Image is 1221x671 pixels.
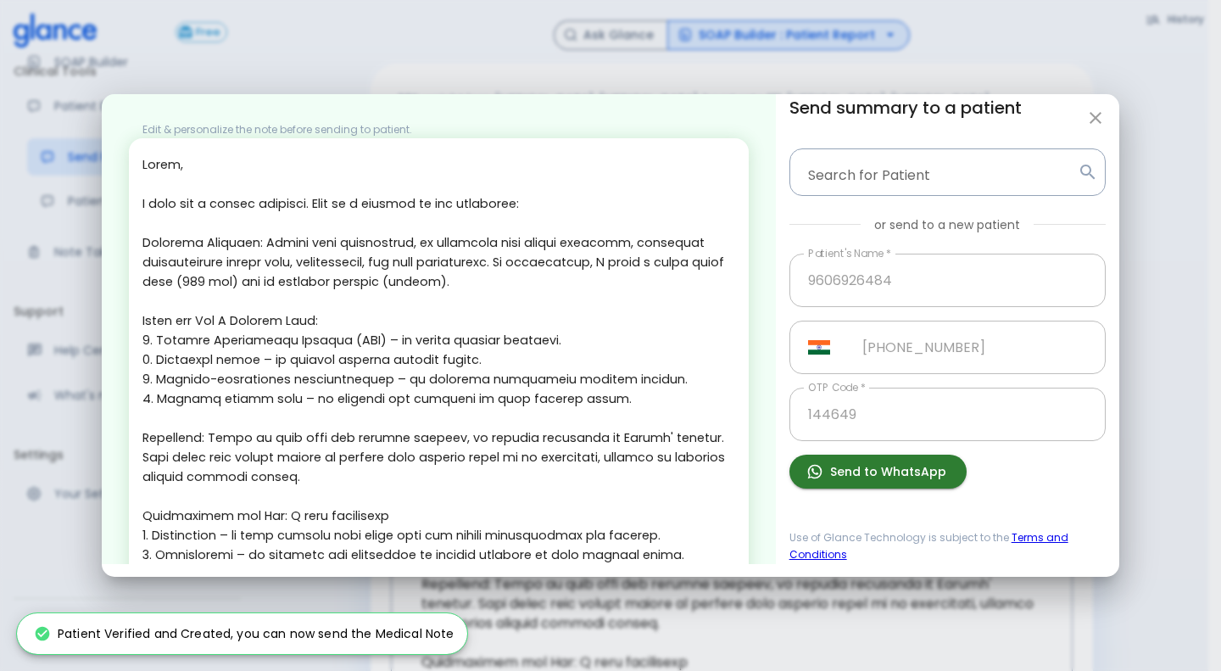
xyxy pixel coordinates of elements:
[789,529,1106,563] span: Use of Glance Technology is subject to the
[789,254,1106,307] input: Enter Patient's Name
[34,618,454,649] div: Patient Verified and Created, you can now send the Medical Note
[797,156,1071,188] input: Patient Name or Phone Number
[789,455,967,489] button: Send to WhatsApp
[874,216,1020,233] p: or send to a new patient
[129,122,412,137] span: Edit & personalize the note before sending to patient.
[808,246,891,260] label: Patient's Name
[789,94,1106,121] h6: Send summary to a patient
[808,380,866,394] label: OTP Code
[844,321,1106,374] input: Enter Patient's WhatsApp Number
